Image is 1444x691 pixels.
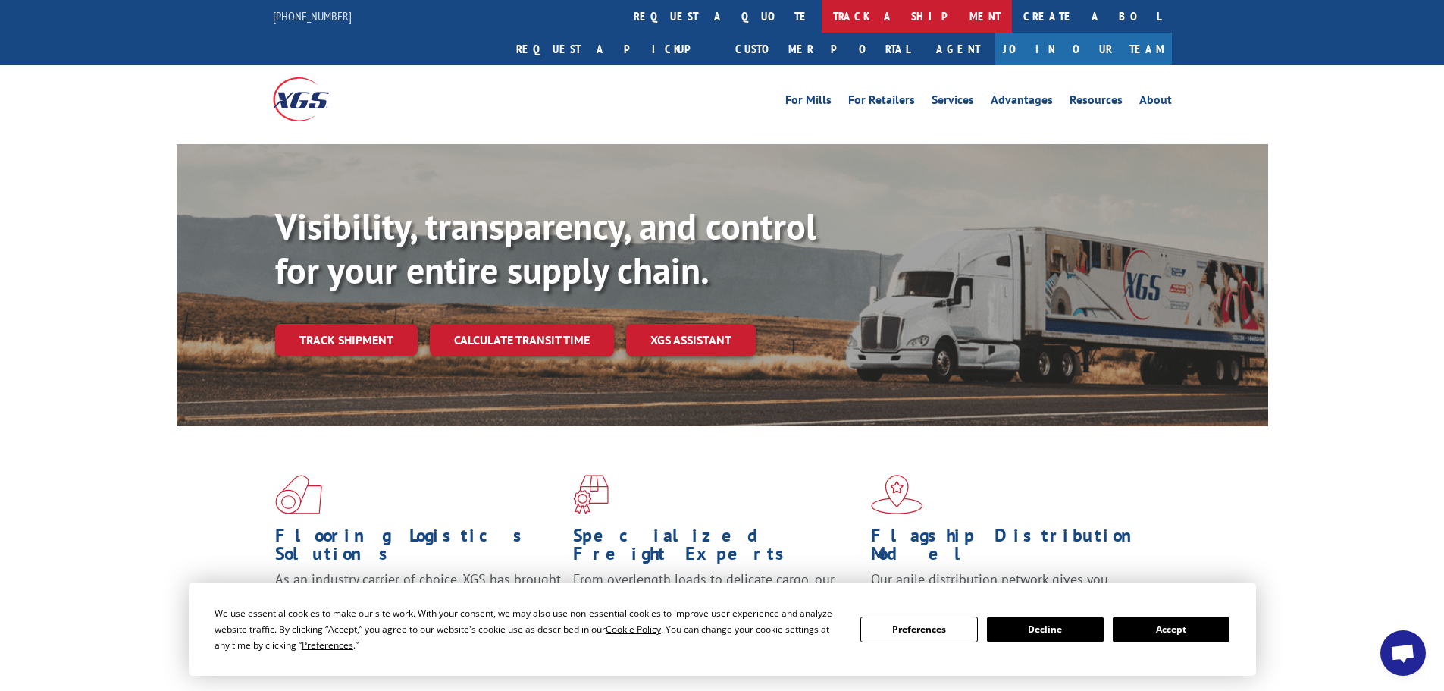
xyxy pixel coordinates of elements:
[430,324,614,356] a: Calculate transit time
[785,94,832,111] a: For Mills
[871,475,923,514] img: xgs-icon-flagship-distribution-model-red
[505,33,724,65] a: Request a pickup
[606,623,661,636] span: Cookie Policy
[1070,94,1123,111] a: Resources
[275,526,562,570] h1: Flooring Logistics Solutions
[302,639,353,652] span: Preferences
[215,605,842,653] div: We use essential cookies to make our site work. With your consent, we may also use non-essential ...
[991,94,1053,111] a: Advantages
[275,570,561,624] span: As an industry carrier of choice, XGS has brought innovation and dedication to flooring logistics...
[921,33,995,65] a: Agent
[275,203,816,294] b: Visibility, transparency, and control for your entire supply chain.
[1113,617,1229,642] button: Accept
[871,570,1150,606] span: Our agile distribution network gives you nationwide inventory management on demand.
[871,526,1157,570] h1: Flagship Distribution Model
[724,33,921,65] a: Customer Portal
[273,8,352,24] a: [PHONE_NUMBER]
[573,475,609,514] img: xgs-icon-focused-on-flooring-red
[189,583,1256,676] div: Cookie Consent Prompt
[995,33,1172,65] a: Join Our Team
[573,526,860,570] h1: Specialized Freight Experts
[275,324,418,356] a: Track shipment
[626,324,756,356] a: XGS ASSISTANT
[1380,630,1426,676] div: Open chat
[275,475,322,514] img: xgs-icon-total-supply-chain-intelligence-red
[987,617,1104,642] button: Decline
[1139,94,1172,111] a: About
[932,94,974,111] a: Services
[848,94,915,111] a: For Retailers
[860,617,977,642] button: Preferences
[573,570,860,638] p: From overlength loads to delicate cargo, our experienced staff knows the best way to move your fr...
